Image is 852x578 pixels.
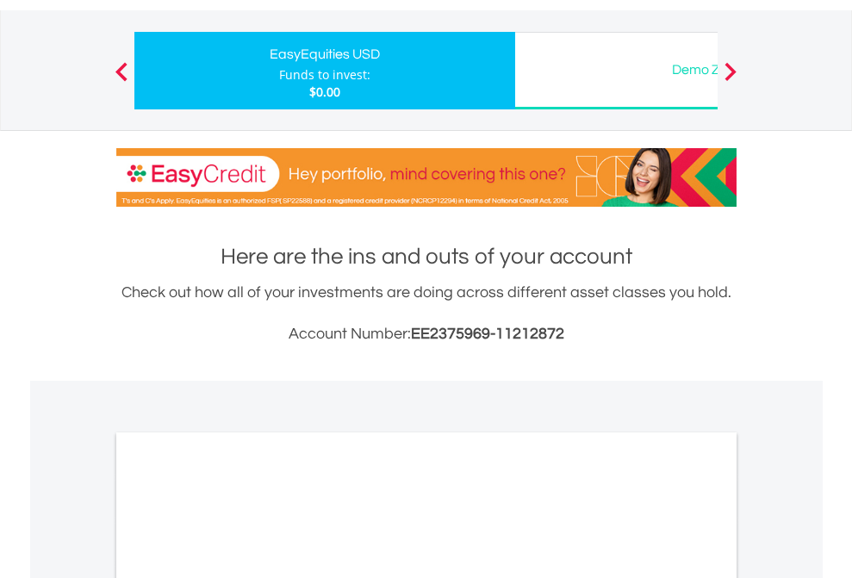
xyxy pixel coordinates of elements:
div: Check out how all of your investments are doing across different asset classes you hold. [116,281,737,346]
div: EasyEquities USD [145,42,505,66]
button: Next [713,71,748,88]
img: EasyCredit Promotion Banner [116,148,737,207]
button: Previous [104,71,139,88]
span: $0.00 [309,84,340,100]
span: EE2375969-11212872 [411,326,564,342]
h1: Here are the ins and outs of your account [116,241,737,272]
h3: Account Number: [116,322,737,346]
div: Funds to invest: [279,66,370,84]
